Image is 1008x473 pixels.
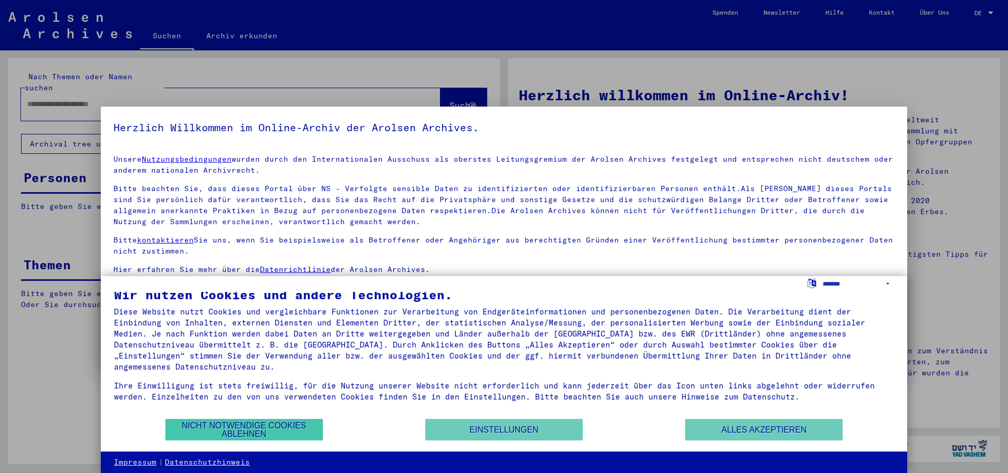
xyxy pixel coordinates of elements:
[685,419,843,440] button: Alles akzeptieren
[113,235,895,257] p: Bitte Sie uns, wenn Sie beispielsweise als Betroffener oder Angehöriger aus berechtigten Gründen ...
[165,457,250,468] a: Datenschutzhinweis
[425,419,583,440] button: Einstellungen
[114,457,156,468] a: Impressum
[260,265,331,274] a: Datenrichtlinie
[113,183,895,227] p: Bitte beachten Sie, dass dieses Portal über NS - Verfolgte sensible Daten zu identifizierten oder...
[113,119,895,136] h5: Herzlich Willkommen im Online-Archiv der Arolsen Archives.
[113,264,895,275] p: Hier erfahren Sie mehr über die der Arolsen Archives.
[165,419,323,440] button: Nicht notwendige Cookies ablehnen
[806,278,817,288] label: Sprache auswählen
[114,306,894,372] div: Diese Website nutzt Cookies und vergleichbare Funktionen zur Verarbeitung von Endgeräteinformatio...
[142,154,232,164] a: Nutzungsbedingungen
[114,380,894,402] div: Ihre Einwilligung ist stets freiwillig, für die Nutzung unserer Website nicht erforderlich und ka...
[823,276,894,291] select: Sprache auswählen
[137,235,194,245] a: kontaktieren
[113,154,895,176] p: Unsere wurden durch den Internationalen Ausschuss als oberstes Leitungsgremium der Arolsen Archiv...
[114,288,894,301] div: Wir nutzen Cookies und andere Technologien.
